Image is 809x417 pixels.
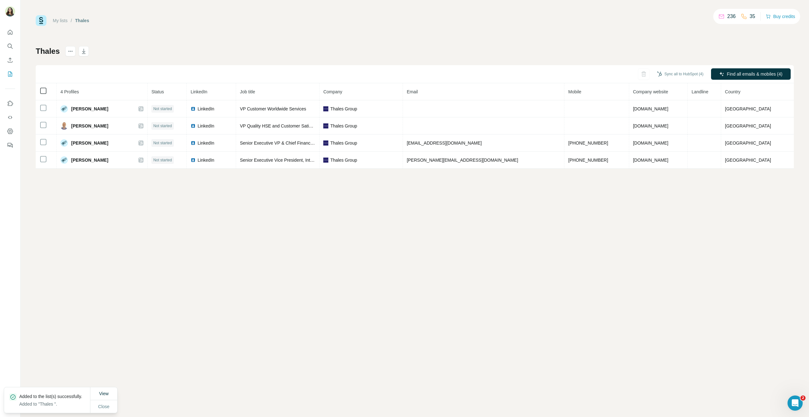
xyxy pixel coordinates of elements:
span: [PERSON_NAME][EMAIL_ADDRESS][DOMAIN_NAME] [407,158,518,163]
span: [PHONE_NUMBER] [568,158,608,163]
span: [PERSON_NAME] [71,123,108,129]
button: Enrich CSV [5,54,15,66]
span: Mobile [568,89,581,94]
span: Thales Group [330,123,357,129]
span: [DOMAIN_NAME] [633,158,668,163]
span: LinkedIn [191,89,207,94]
span: Senior Executive VP & Chief Financial Officer [240,140,329,146]
img: Avatar [60,122,68,130]
li: / [71,17,72,24]
img: company-logo [323,123,328,128]
span: Company website [633,89,668,94]
img: LinkedIn logo [191,123,196,128]
span: VP Quality HSE and Customer Satisfaction [240,123,324,128]
span: [GEOGRAPHIC_DATA] [725,123,771,128]
button: My lists [5,68,15,80]
p: Added to the list(s) successfully. [19,393,87,400]
img: Surfe Logo [36,15,46,26]
img: Avatar [60,105,68,113]
span: [GEOGRAPHIC_DATA] [725,106,771,111]
img: Avatar [60,156,68,164]
span: [DOMAIN_NAME] [633,106,668,111]
span: Thales Group [330,157,357,163]
img: LinkedIn logo [191,106,196,111]
button: Dashboard [5,126,15,137]
span: Thales Group [330,140,357,146]
button: Find all emails & mobiles (4) [711,68,791,80]
button: actions [65,46,76,56]
span: Find all emails & mobiles (4) [727,71,782,77]
button: Buy credits [766,12,795,21]
span: Not started [153,123,172,129]
span: Not started [153,157,172,163]
p: 236 [727,13,736,20]
h1: Thales [36,46,60,56]
span: Email [407,89,418,94]
span: [PHONE_NUMBER] [568,140,608,146]
a: My lists [53,18,68,23]
img: Avatar [5,6,15,16]
span: LinkedIn [198,106,214,112]
span: Thales Group [330,106,357,112]
p: Added to "Thales ". [19,401,87,407]
span: [EMAIL_ADDRESS][DOMAIN_NAME] [407,140,482,146]
span: View [99,391,108,396]
img: company-logo [323,140,328,146]
span: 4 Profiles [60,89,79,94]
span: Country [725,89,740,94]
span: [GEOGRAPHIC_DATA] [725,140,771,146]
span: [PERSON_NAME] [71,106,108,112]
span: Job title [240,89,255,94]
button: Feedback [5,140,15,151]
button: Search [5,40,15,52]
button: Use Surfe API [5,112,15,123]
span: Not started [153,106,172,112]
span: Close [98,403,110,410]
span: Status [151,89,164,94]
span: VP Customer Worldwide Services [240,106,306,111]
span: Not started [153,140,172,146]
img: Avatar [60,139,68,147]
span: LinkedIn [198,157,214,163]
img: LinkedIn logo [191,158,196,163]
span: LinkedIn [198,140,214,146]
img: company-logo [323,106,328,111]
span: 2 [800,395,806,401]
iframe: Intercom live chat [788,395,803,411]
span: [PERSON_NAME] [71,157,108,163]
div: Thales [75,17,89,24]
img: LinkedIn logo [191,140,196,146]
span: [GEOGRAPHIC_DATA] [725,158,771,163]
button: View [94,388,113,399]
p: 35 [750,13,755,20]
span: Landline [691,89,708,94]
span: [PERSON_NAME] [71,140,108,146]
span: Company [323,89,342,94]
span: LinkedIn [198,123,214,129]
img: company-logo [323,158,328,163]
button: Sync all to HubSpot (4) [653,69,708,79]
button: Quick start [5,27,15,38]
button: Use Surfe on LinkedIn [5,98,15,109]
span: [DOMAIN_NAME] [633,123,668,128]
span: Senior Executive Vice President, International Development, Thales and CEO Thales International [240,158,432,163]
span: [DOMAIN_NAME] [633,140,668,146]
button: Close [94,401,114,412]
